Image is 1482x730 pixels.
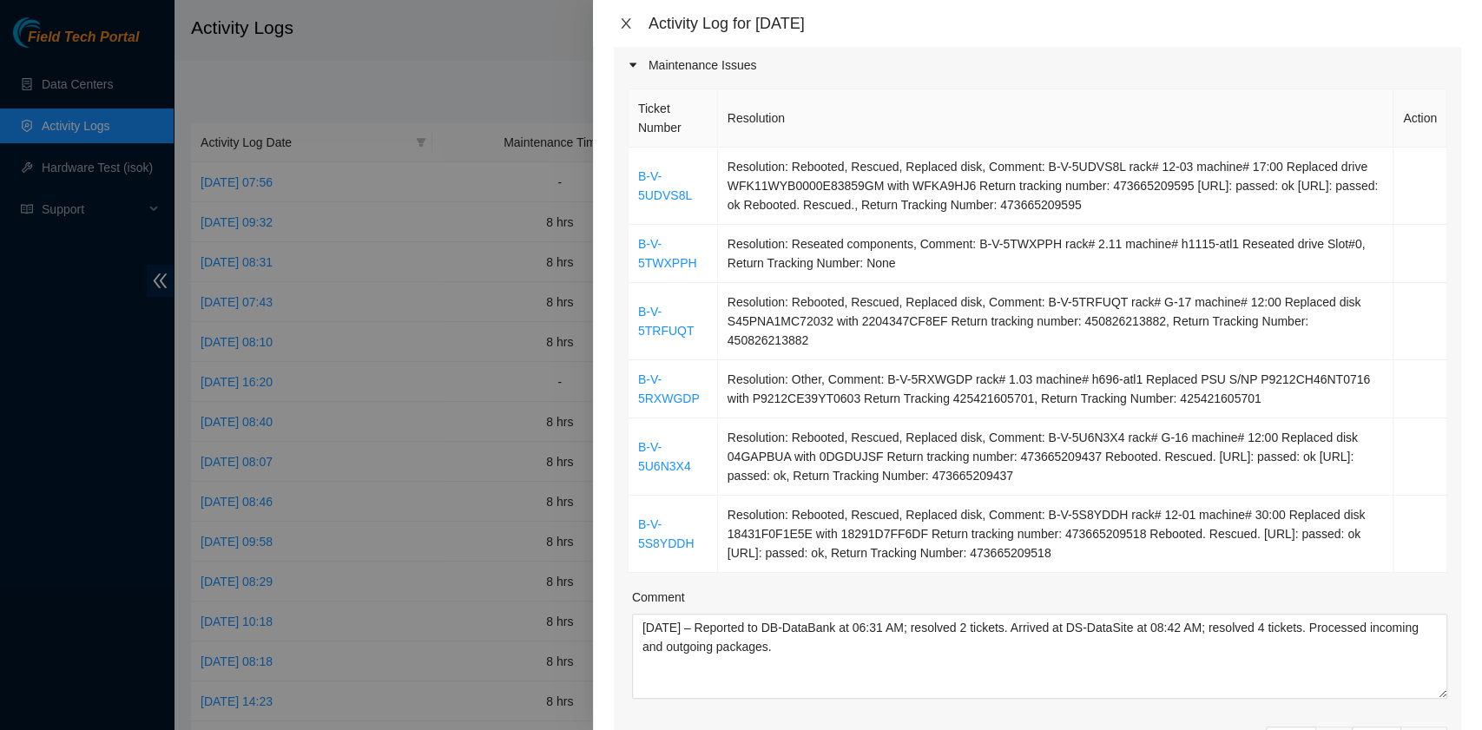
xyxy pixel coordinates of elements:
[718,418,1393,496] td: Resolution: Rebooted, Rescued, Replaced disk, Comment: B-V-5U6N3X4 rack# G-16 machine# 12:00 Repl...
[638,440,691,473] a: B-V-5U6N3X4
[718,360,1393,418] td: Resolution: Other, Comment: B-V-5RXWGDP rack# 1.03 machine# h696-atl1 Replaced PSU S/NP P9212CH46...
[718,89,1393,148] th: Resolution
[1393,89,1447,148] th: Action
[632,588,685,607] label: Comment
[638,237,697,270] a: B-V-5TWXPPH
[628,60,638,70] span: caret-right
[638,372,700,405] a: B-V-5RXWGDP
[638,305,695,338] a: B-V-5TRFUQT
[649,14,1461,33] div: Activity Log for [DATE]
[638,169,692,202] a: B-V-5UDVS8L
[638,517,695,550] a: B-V-5S8YDDH
[718,283,1393,360] td: Resolution: Rebooted, Rescued, Replaced disk, Comment: B-V-5TRFUQT rack# G-17 machine# 12:00 Repl...
[718,148,1393,225] td: Resolution: Rebooted, Rescued, Replaced disk, Comment: B-V-5UDVS8L rack# 12-03 machine# 17:00 Rep...
[614,16,638,32] button: Close
[632,614,1447,699] textarea: Comment
[718,496,1393,573] td: Resolution: Rebooted, Rescued, Replaced disk, Comment: B-V-5S8YDDH rack# 12-01 machine# 30:00 Rep...
[718,225,1393,283] td: Resolution: Reseated components, Comment: B-V-5TWXPPH rack# 2.11 machine# h1115-atl1 Reseated dri...
[614,45,1461,85] div: Maintenance Issues
[629,89,718,148] th: Ticket Number
[619,16,633,30] span: close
